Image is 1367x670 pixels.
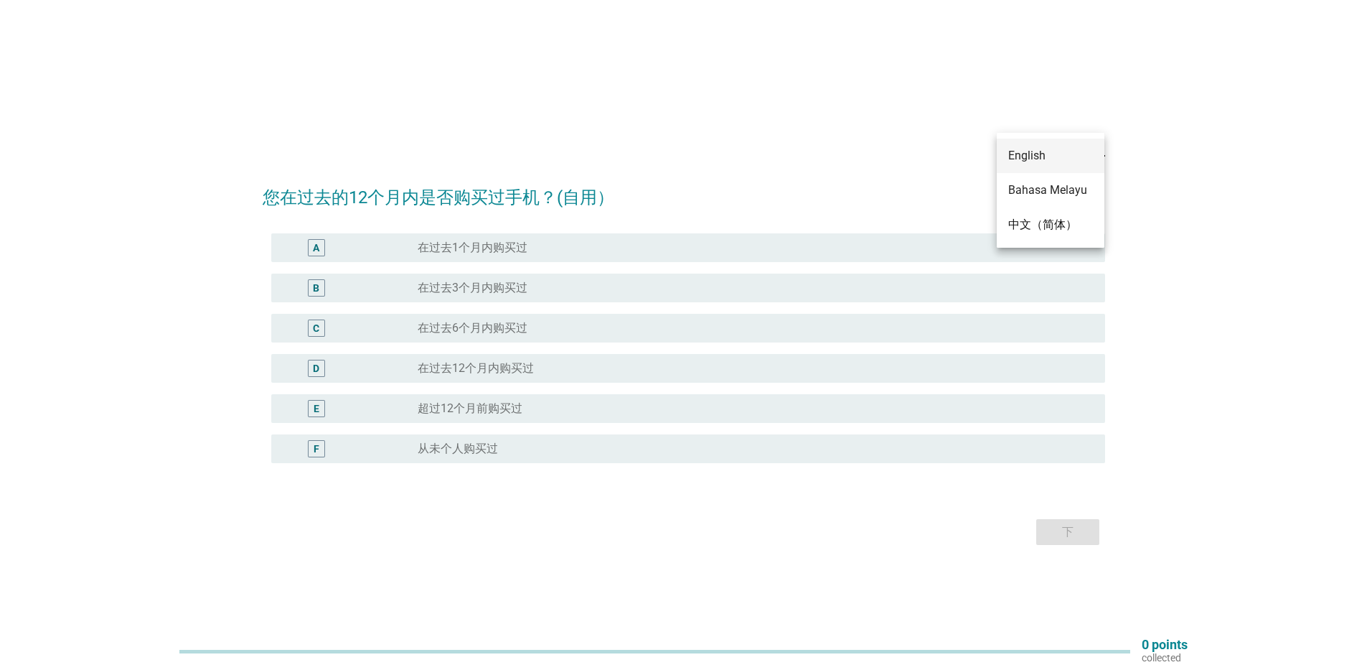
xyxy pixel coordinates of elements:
[418,321,527,335] label: 在过去6个月内购买过
[418,281,527,295] label: 在过去3个月内购买过
[313,360,319,376] div: D
[1142,651,1188,664] p: collected
[1008,216,1093,233] div: 中文（简体）
[1008,182,1093,199] div: Bahasa Melayu
[1142,638,1188,651] p: 0 points
[418,401,522,416] label: 超过12个月前购买过
[313,320,319,335] div: C
[1008,147,1093,164] div: English
[263,170,1105,210] h2: 您在过去的12个月内是否购买过手机？(自用）
[314,401,319,416] div: E
[313,240,319,255] div: A
[1088,136,1105,153] i: arrow_drop_down
[314,441,319,456] div: F
[418,442,498,456] label: 从未个人购买过
[418,241,527,255] label: 在过去1个月内购买过
[313,280,319,295] div: B
[418,361,534,376] label: 在过去12个月内购买过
